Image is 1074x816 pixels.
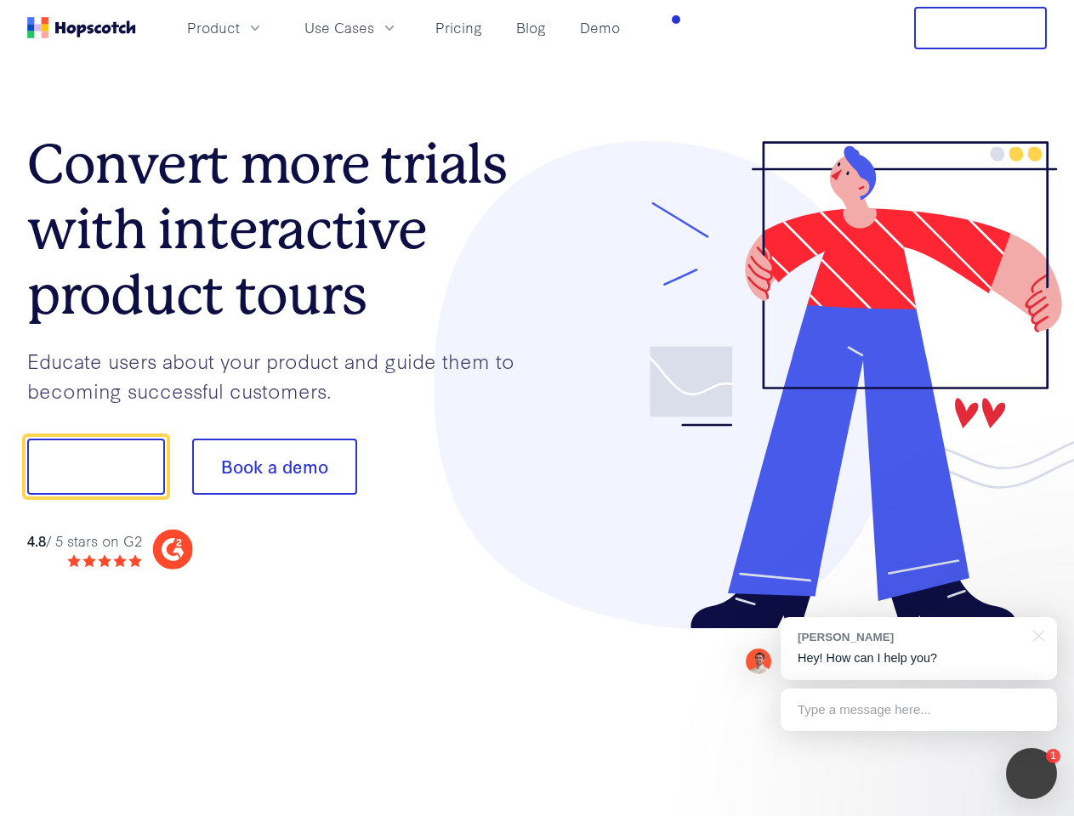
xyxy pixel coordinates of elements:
a: Demo [573,14,627,42]
button: Product [177,14,274,42]
a: Pricing [429,14,489,42]
span: Product [187,17,240,38]
a: Home [27,17,136,38]
button: Use Cases [294,14,408,42]
div: / 5 stars on G2 [27,530,142,552]
p: Hey! How can I help you? [798,649,1040,667]
a: Blog [509,14,553,42]
div: 1 [1046,749,1060,763]
span: Use Cases [304,17,374,38]
p: Educate users about your product and guide them to becoming successful customers. [27,346,537,405]
div: Type a message here... [781,688,1057,731]
img: Mark Spera [746,649,771,674]
button: Book a demo [192,439,357,495]
h1: Convert more trials with interactive product tours [27,132,537,327]
button: Show me! [27,439,165,495]
button: Free Trial [914,7,1047,49]
div: [PERSON_NAME] [798,629,1023,645]
strong: 4.8 [27,530,46,550]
